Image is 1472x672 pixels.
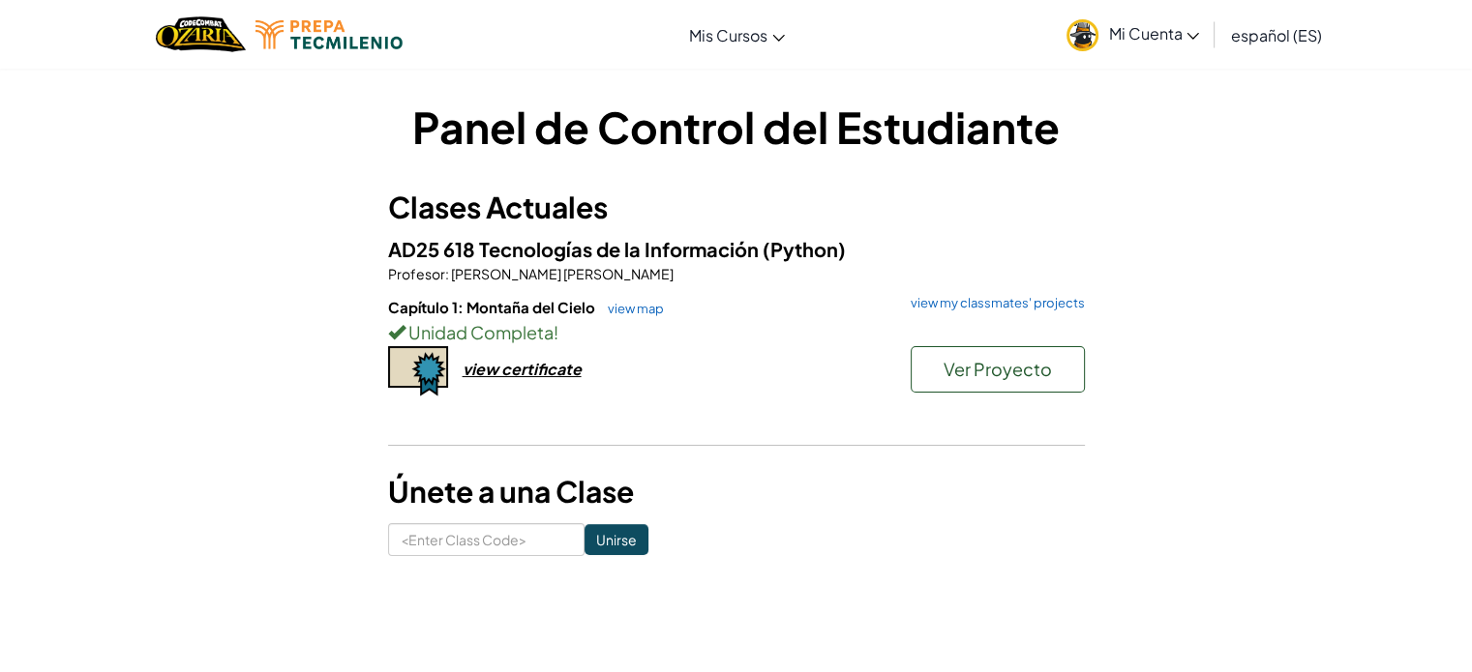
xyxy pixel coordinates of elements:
[388,265,445,282] span: Profesor
[449,265,674,282] span: [PERSON_NAME] [PERSON_NAME]
[679,9,795,61] a: Mis Cursos
[585,524,648,555] input: Unirse
[1066,19,1098,51] img: avatar
[156,15,246,54] a: Ozaria by CodeCombat logo
[554,321,558,343] span: !
[1220,9,1331,61] a: español (ES)
[255,20,403,49] img: Tecmilenio logo
[445,265,449,282] span: :
[388,237,763,261] span: AD25 618 Tecnologías de la Información
[598,301,664,316] a: view map
[388,523,585,556] input: <Enter Class Code>
[388,346,448,396] img: certificate-icon.png
[463,359,582,379] div: view certificate
[388,470,1085,513] h3: Únete a una Clase
[1230,25,1321,45] span: español (ES)
[901,297,1085,309] a: view my classmates' projects
[388,298,598,316] span: Capítulo 1: Montaña del Cielo
[763,237,846,261] span: (Python)
[944,358,1052,380] span: Ver Proyecto
[406,321,554,343] span: Unidad Completa
[156,15,246,54] img: Home
[1057,4,1209,65] a: Mi Cuenta
[689,25,767,45] span: Mis Cursos
[388,186,1085,229] h3: Clases Actuales
[388,97,1085,157] h1: Panel de Control del Estudiante
[911,346,1085,393] button: Ver Proyecto
[1108,23,1199,44] span: Mi Cuenta
[388,359,582,379] a: view certificate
